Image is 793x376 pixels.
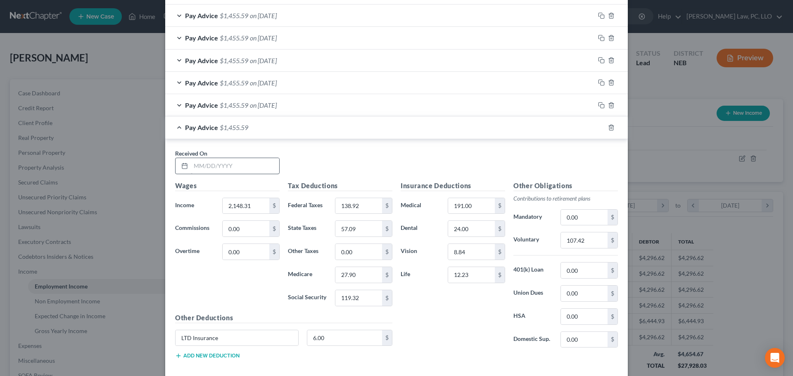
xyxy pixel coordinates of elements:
[561,232,608,248] input: 0.00
[185,34,218,42] span: Pay Advice
[448,198,495,214] input: 0.00
[382,330,392,346] div: $
[250,101,277,109] span: on [DATE]
[223,221,269,236] input: 0.00
[269,244,279,260] div: $
[269,198,279,214] div: $
[509,232,556,248] label: Voluntary
[448,244,495,260] input: 0.00
[284,244,331,260] label: Other Taxes
[509,285,556,302] label: Union Dues
[284,290,331,306] label: Social Security
[513,194,618,203] p: Contributions to retirement plans
[608,332,617,348] div: $
[608,232,617,248] div: $
[561,332,608,348] input: 0.00
[175,181,280,191] h5: Wages
[396,244,444,260] label: Vision
[561,286,608,301] input: 0.00
[561,262,608,278] input: 0.00
[250,57,277,64] span: on [DATE]
[608,262,617,278] div: $
[185,12,218,19] span: Pay Advice
[448,267,495,283] input: 0.00
[513,181,618,191] h5: Other Obligations
[250,79,277,87] span: on [DATE]
[185,123,218,131] span: Pay Advice
[191,158,279,174] input: MM/DD/YYYY
[608,286,617,301] div: $
[220,101,248,109] span: $1,455.59
[495,244,505,260] div: $
[284,198,331,214] label: Federal Taxes
[495,267,505,283] div: $
[223,198,269,214] input: 0.00
[175,201,194,208] span: Income
[382,244,392,260] div: $
[220,123,248,131] span: $1,455.59
[171,244,218,260] label: Overtime
[509,308,556,325] label: HSA
[307,330,382,346] input: 0.00
[335,244,382,260] input: 0.00
[382,198,392,214] div: $
[509,209,556,226] label: Mandatory
[220,57,248,64] span: $1,455.59
[608,210,617,225] div: $
[608,309,617,324] div: $
[448,221,495,236] input: 0.00
[382,221,392,236] div: $
[185,79,218,87] span: Pay Advice
[509,262,556,279] label: 401(k) Loan
[185,57,218,64] span: Pay Advice
[509,331,556,348] label: Domestic Sup.
[175,313,392,323] h5: Other Deductions
[171,220,218,237] label: Commissions
[335,290,382,306] input: 0.00
[561,210,608,225] input: 0.00
[220,12,248,19] span: $1,455.59
[765,348,785,368] div: Open Intercom Messenger
[269,221,279,236] div: $
[495,221,505,236] div: $
[396,220,444,237] label: Dental
[220,34,248,42] span: $1,455.59
[335,221,382,236] input: 0.00
[561,309,608,324] input: 0.00
[396,198,444,214] label: Medical
[220,79,248,87] span: $1,455.59
[223,244,269,260] input: 0.00
[250,34,277,42] span: on [DATE]
[175,352,240,359] button: Add new deduction
[396,267,444,283] label: Life
[335,198,382,214] input: 0.00
[250,12,277,19] span: on [DATE]
[401,181,505,191] h5: Insurance Deductions
[284,220,331,237] label: State Taxes
[335,267,382,283] input: 0.00
[382,267,392,283] div: $
[185,101,218,109] span: Pay Advice
[288,181,392,191] h5: Tax Deductions
[176,330,298,346] input: Specify...
[382,290,392,306] div: $
[284,267,331,283] label: Medicare
[495,198,505,214] div: $
[175,150,207,157] span: Received On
